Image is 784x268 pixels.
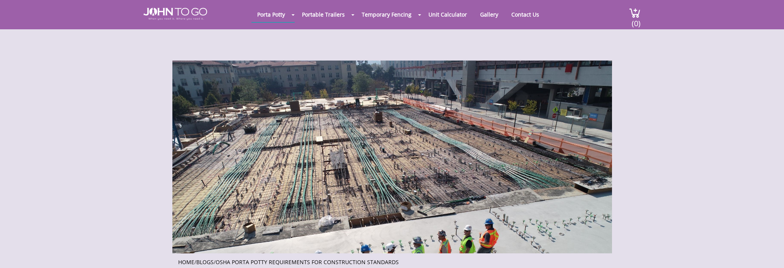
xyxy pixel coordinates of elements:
a: Contact Us [506,7,545,22]
img: JOHN to go [143,8,207,20]
ul: / / [178,256,606,266]
span: (0) [631,12,641,29]
a: Temporary Fencing [356,7,417,22]
a: Blogs [196,258,214,266]
a: Porta Potty [251,7,291,22]
a: Gallery [474,7,504,22]
a: Unit Calculator [423,7,473,22]
img: cart a [629,8,641,18]
a: OSHA Porta Potty Requirements for Construction Standards [216,258,399,266]
a: Portable Trailers [296,7,351,22]
button: Live Chat [753,237,784,268]
a: Home [178,258,194,266]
